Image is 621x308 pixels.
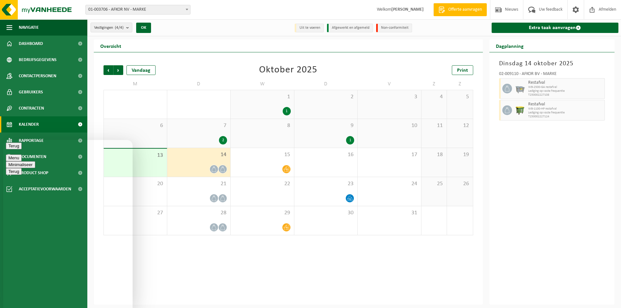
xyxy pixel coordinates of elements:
span: 25 [425,180,444,187]
span: 01-003706 - AFKOR NV - MARKE [86,5,190,14]
span: 21 [170,180,227,187]
span: 8 [234,122,291,129]
span: Offerte aanvragen [447,6,484,13]
span: Contracten [19,100,44,116]
span: Navigatie [19,19,39,36]
td: V [358,78,421,90]
button: OK [136,23,151,33]
span: Rapportage [19,133,44,149]
span: 15 [234,151,291,158]
div: Oktober 2025 [259,65,317,75]
span: 16 [298,151,354,158]
span: 31 [361,209,418,217]
span: Vorige [103,65,113,75]
span: Kalender [19,116,39,133]
td: W [231,78,294,90]
span: 17 [361,151,418,158]
span: 6 [107,122,164,129]
span: 26 [450,180,469,187]
button: Vestigingen(4/4) [91,23,132,32]
span: WB-2500-GA restafval [528,85,603,89]
a: Extra taak aanvragen [492,23,619,33]
span: 11 [425,122,444,129]
span: 20 [107,180,164,187]
td: D [294,78,358,90]
span: Vestigingen [94,23,124,33]
img: WB-2500-GAL-GY-01 [515,84,525,93]
span: T250002227108 [528,93,603,97]
img: WB-1100-HPE-GN-50 [515,105,525,115]
span: 1 [234,93,291,101]
span: Print [457,68,468,73]
li: Uit te voeren [295,24,324,32]
strong: [PERSON_NAME] [391,7,424,12]
span: 9 [298,122,354,129]
span: 18 [425,151,444,158]
div: Vandaag [126,65,156,75]
td: Z [421,78,447,90]
td: Z [447,78,473,90]
a: Offerte aanvragen [433,3,487,16]
span: 29 [234,209,291,217]
h2: Dagplanning [489,39,530,52]
h2: Overzicht [94,39,128,52]
span: 13 [107,152,164,159]
count: (4/4) [115,26,124,30]
span: 19 [450,151,469,158]
span: 4 [425,93,444,101]
div: 02-009110 - AFKOR BV - MARKE [499,72,605,78]
span: 5 [450,93,469,101]
span: 27 [107,209,164,217]
li: Afgewerkt en afgemeld [327,24,373,32]
td: D [167,78,231,90]
span: 24 [361,180,418,187]
span: Dashboard [19,36,43,52]
iframe: chat widget [3,140,133,308]
span: 23 [298,180,354,187]
span: 01-003706 - AFKOR NV - MARKE [85,5,191,15]
span: 30 [298,209,354,217]
span: 10 [361,122,418,129]
span: Contactpersonen [19,68,56,84]
span: WB-1100-HP restafval [528,107,603,111]
a: Print [452,65,473,75]
span: 12 [450,122,469,129]
td: M [103,78,167,90]
span: Bedrijfsgegevens [19,52,57,68]
span: 3 [361,93,418,101]
div: 1 [346,136,354,144]
span: T250002227124 [528,115,603,119]
span: Gebruikers [19,84,43,100]
div: 1 [283,107,291,115]
h3: Dinsdag 14 oktober 2025 [499,59,605,69]
span: Lediging op vaste frequentie [528,111,603,115]
span: 28 [170,209,227,217]
span: Restafval [528,80,603,85]
span: 22 [234,180,291,187]
li: Non-conformiteit [376,24,412,32]
span: Volgende [114,65,123,75]
span: 2 [298,93,354,101]
span: Lediging op vaste frequentie [528,89,603,93]
div: 2 [219,136,227,144]
span: 14 [170,151,227,158]
span: Restafval [528,102,603,107]
span: 7 [170,122,227,129]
